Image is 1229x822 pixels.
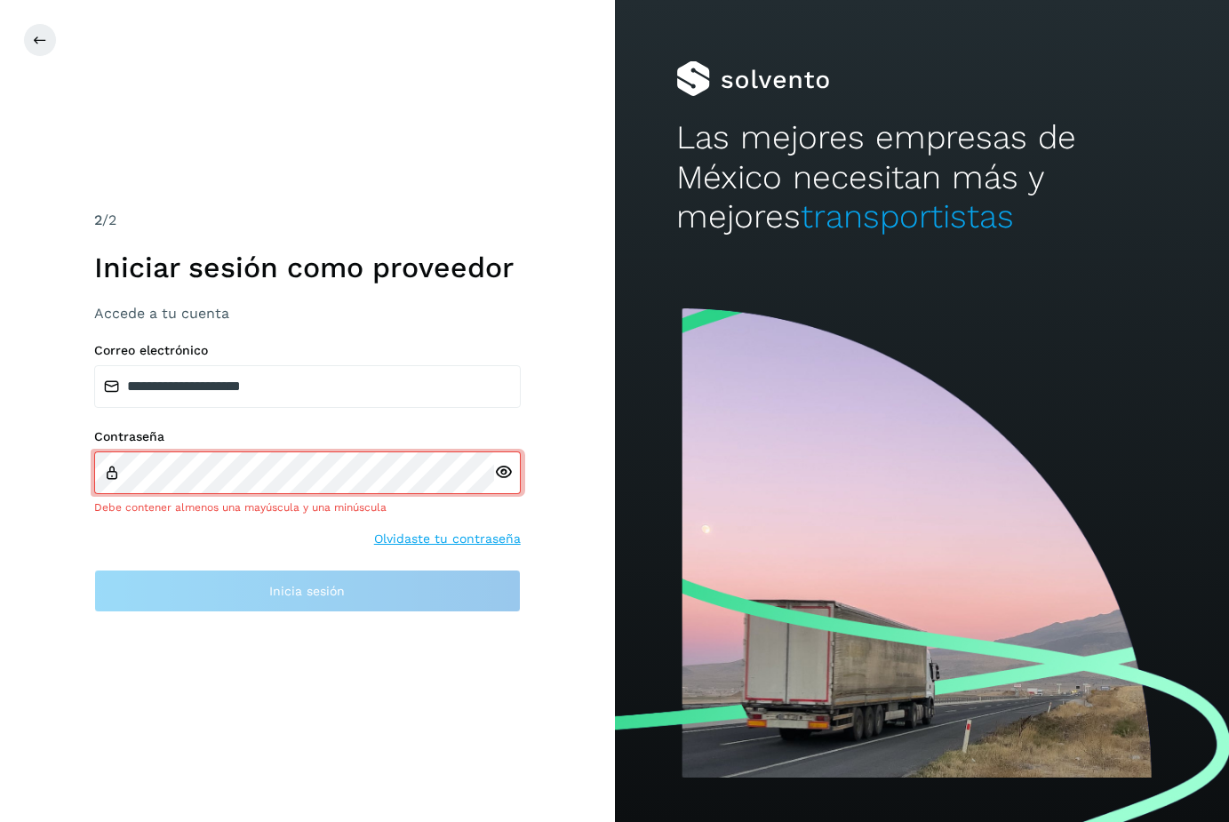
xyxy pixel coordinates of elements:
div: /2 [94,210,521,231]
span: 2 [94,211,102,228]
div: Debe contener almenos una mayúscula y una minúscula [94,499,521,515]
label: Correo electrónico [94,343,521,358]
span: Inicia sesión [269,585,345,597]
h1: Iniciar sesión como proveedor [94,251,521,284]
h3: Accede a tu cuenta [94,305,521,322]
h2: Las mejores empresas de México necesitan más y mejores [676,118,1168,236]
label: Contraseña [94,429,521,444]
a: Olvidaste tu contraseña [374,530,521,548]
button: Inicia sesión [94,570,521,612]
span: transportistas [801,197,1014,235]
